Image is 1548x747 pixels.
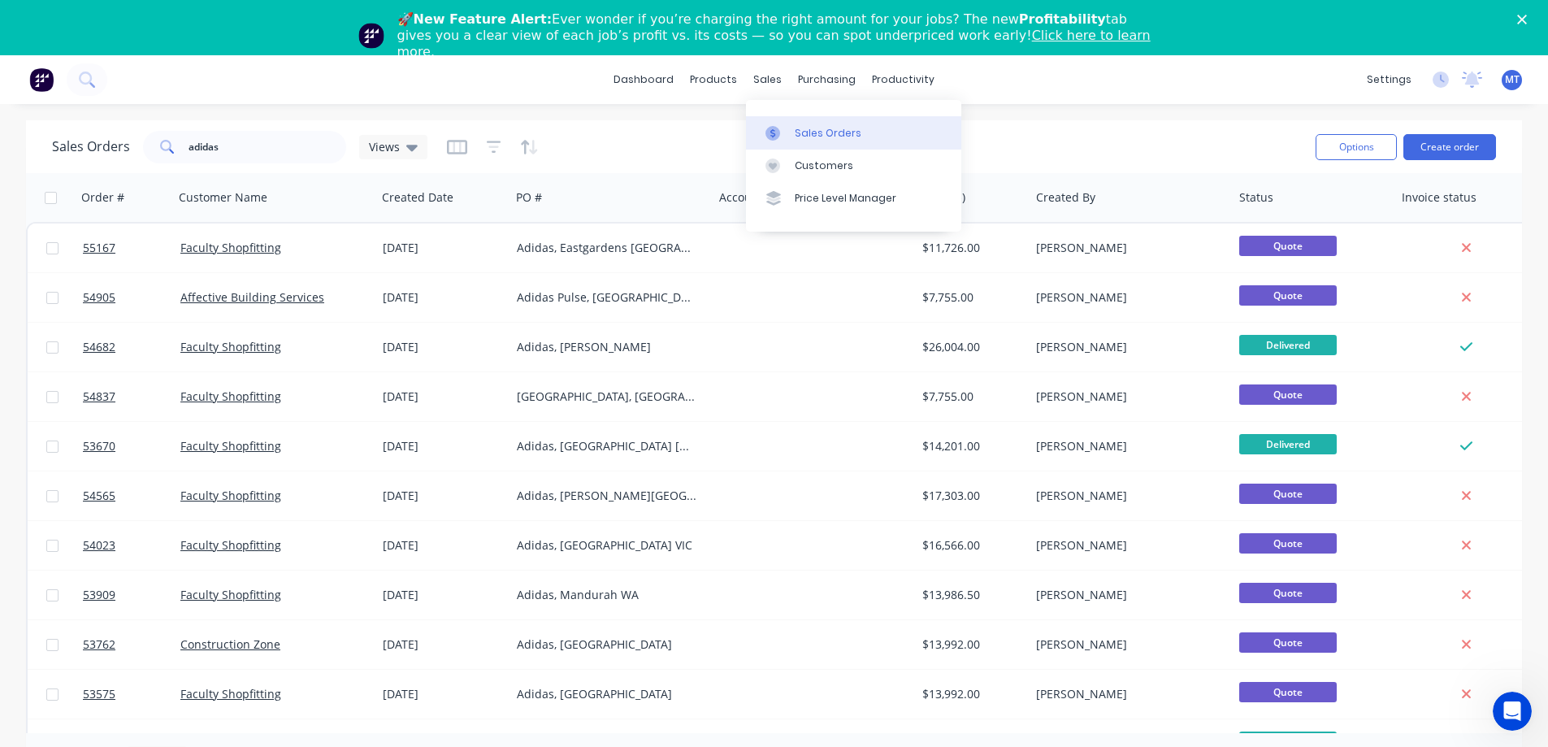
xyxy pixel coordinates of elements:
a: dashboard [605,67,682,92]
span: Quote [1239,236,1337,256]
div: Customer Name [179,189,267,206]
a: Faculty Shopfitting [180,488,281,503]
div: [DATE] [383,686,504,702]
div: $7,755.00 [922,389,1018,405]
div: Adidas, [PERSON_NAME][GEOGRAPHIC_DATA] SA [517,488,697,504]
div: [PERSON_NAME] [1036,289,1216,306]
span: 54682 [83,339,115,355]
a: Faculty Shopfitting [180,587,281,602]
a: Faculty Shopfitting [180,438,281,454]
div: [DATE] [383,289,504,306]
div: [DATE] [383,587,504,603]
div: [PERSON_NAME] [1036,389,1216,405]
span: Quote [1239,384,1337,405]
span: 54905 [83,289,115,306]
div: sales [745,67,790,92]
div: [PERSON_NAME] [1036,339,1216,355]
div: Adidas, [GEOGRAPHIC_DATA] VIC [517,537,697,554]
div: [PERSON_NAME] [1036,587,1216,603]
a: 53909 [83,571,180,619]
a: Affective Building Services [180,289,324,305]
div: PO # [516,189,542,206]
div: Created Date [382,189,453,206]
div: [PERSON_NAME] [1036,686,1216,702]
div: Adidas, [GEOGRAPHIC_DATA] [GEOGRAPHIC_DATA] [517,438,697,454]
b: New Feature Alert: [414,11,553,27]
div: Adidas, Mandurah WA [517,587,697,603]
div: Adidas, [GEOGRAPHIC_DATA] [517,636,697,653]
div: 🚀 Ever wonder if you’re charging the right amount for your jobs? The new tab gives you a clear vi... [397,11,1164,60]
div: Adidas, [PERSON_NAME] [517,339,697,355]
div: [PERSON_NAME] [1036,537,1216,554]
a: 53762 [83,620,180,669]
div: [DATE] [383,438,504,454]
div: Invoice status [1402,189,1476,206]
div: [PERSON_NAME] [1036,636,1216,653]
button: Create order [1403,134,1496,160]
span: 54023 [83,537,115,554]
div: Accounting Order # [719,189,826,206]
div: $7,755.00 [922,289,1018,306]
div: $14,201.00 [922,438,1018,454]
span: Quote [1239,484,1337,504]
span: Delivered [1239,335,1337,355]
div: [DATE] [383,488,504,504]
span: Quote [1239,533,1337,554]
div: purchasing [790,67,864,92]
a: Faculty Shopfitting [180,537,281,553]
div: Close [1517,15,1533,24]
div: Order # [81,189,124,206]
span: 53670 [83,438,115,454]
div: productivity [864,67,943,92]
div: $26,004.00 [922,339,1018,355]
span: Views [369,138,400,155]
span: 54837 [83,389,115,405]
div: settings [1359,67,1420,92]
a: Faculty Shopfitting [180,686,281,701]
a: 53670 [83,422,180,471]
div: $13,992.00 [922,686,1018,702]
a: 54905 [83,273,180,322]
div: $13,992.00 [922,636,1018,653]
div: $13,986.50 [922,587,1018,603]
span: MT [1505,72,1520,87]
b: Profitability [1019,11,1106,27]
a: Sales Orders [746,116,961,149]
div: [PERSON_NAME] [1036,488,1216,504]
div: [DATE] [383,537,504,554]
a: 54565 [83,471,180,520]
div: [DATE] [383,636,504,653]
div: Adidas, [GEOGRAPHIC_DATA] [517,686,697,702]
div: $17,303.00 [922,488,1018,504]
span: 54565 [83,488,115,504]
input: Search... [189,131,347,163]
span: 53762 [83,636,115,653]
span: Delivered [1239,434,1337,454]
span: Quote [1239,285,1337,306]
div: [DATE] [383,389,504,405]
div: Customers [795,159,853,173]
h1: Sales Orders [52,139,130,154]
span: Quote [1239,632,1337,653]
div: products [682,67,745,92]
div: [DATE] [383,240,504,256]
div: Adidas Pulse, [GEOGRAPHIC_DATA] [517,289,697,306]
a: Faculty Shopfitting [180,389,281,404]
a: Click here to learn more. [397,28,1151,59]
a: 54023 [83,521,180,570]
a: 54837 [83,372,180,421]
div: Adidas, Eastgardens [GEOGRAPHIC_DATA] [517,240,697,256]
iframe: Intercom live chat [1493,692,1532,731]
div: $16,566.00 [922,537,1018,554]
div: Created By [1036,189,1095,206]
div: [DATE] [383,339,504,355]
span: Quote [1239,583,1337,603]
div: [PERSON_NAME] [1036,438,1216,454]
span: 55167 [83,240,115,256]
div: Status [1239,189,1273,206]
a: 55167 [83,224,180,272]
a: 53575 [83,670,180,719]
img: Profile image for Team [358,23,384,49]
span: 53909 [83,587,115,603]
div: Sales Orders [795,126,861,141]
